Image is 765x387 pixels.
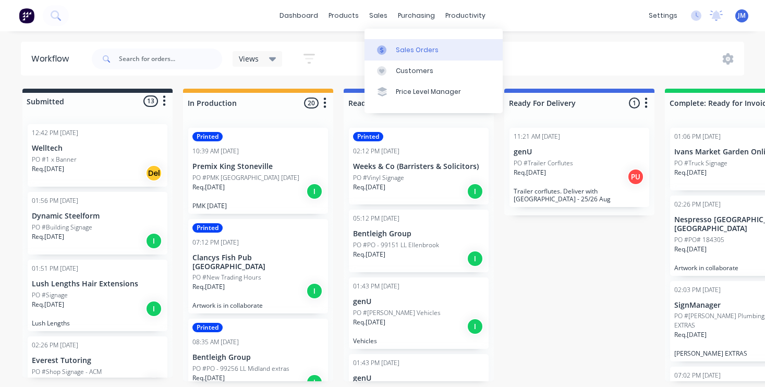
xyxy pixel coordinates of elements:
[674,245,707,254] p: Req. [DATE]
[674,235,724,245] p: PO #PO# 184305
[467,183,483,200] div: I
[643,8,683,23] div: settings
[192,253,324,271] p: Clancys Fish Pub [GEOGRAPHIC_DATA]
[145,233,162,249] div: I
[674,330,707,340] p: Req. [DATE]
[674,168,707,177] p: Req. [DATE]
[514,148,645,156] p: genU
[738,11,746,20] span: JM
[353,229,484,238] p: Bentleigh Group
[509,128,649,207] div: 11:21 AM [DATE]genUPO #Trailer CorflutesReq.[DATE]PUTrailer corflutes. Deliver with [GEOGRAPHIC_D...
[353,214,399,223] div: 05:12 PM [DATE]
[353,162,484,171] p: Weeks & Co (Barristers & Solicitors)
[306,283,323,299] div: I
[32,377,64,386] p: Req. [DATE]
[192,353,324,362] p: Bentleigh Group
[353,240,439,250] p: PO #PO - 99151 LL Ellenbrook
[32,196,78,205] div: 01:56 PM [DATE]
[353,250,385,259] p: Req. [DATE]
[365,61,503,81] a: Customers
[188,128,328,214] div: Printed10:39 AM [DATE]Premix King StonevillePO #PMK [GEOGRAPHIC_DATA] [DATE]Req.[DATE]IPMK [DATE]
[514,159,573,168] p: PO #Trailer Corflutes
[274,8,323,23] a: dashboard
[674,285,721,295] div: 02:03 PM [DATE]
[364,8,393,23] div: sales
[396,87,461,96] div: Price Level Manager
[192,364,289,373] p: PO #PO - 99256 LL Midland extras
[440,8,491,23] div: productivity
[32,356,163,365] p: Everest Tutoring
[627,168,644,185] div: PU
[32,144,163,153] p: Welltech
[32,280,163,288] p: Lush Lengths Hair Extensions
[365,81,503,102] a: Price Level Manager
[192,282,225,292] p: Req. [DATE]
[28,192,167,255] div: 01:56 PM [DATE]Dynamic SteelformPO #Building SignageReq.[DATE]I
[192,323,223,332] div: Printed
[514,168,546,177] p: Req. [DATE]
[323,8,364,23] div: products
[192,273,261,282] p: PO #New Trading Hours
[674,200,721,209] div: 02:26 PM [DATE]
[192,162,324,171] p: Premix King Stoneville
[396,45,439,55] div: Sales Orders
[349,277,489,349] div: 01:43 PM [DATE]genUPO #[PERSON_NAME] VehiclesReq.[DATE]IVehicles
[514,187,645,203] p: Trailer corflutes. Deliver with [GEOGRAPHIC_DATA] - 25/26 Aug
[353,147,399,156] div: 02:12 PM [DATE]
[32,155,77,164] p: PO #1 x Banner
[32,300,64,309] p: Req. [DATE]
[353,132,383,141] div: Printed
[353,358,399,368] div: 01:43 PM [DATE]
[32,264,78,273] div: 01:51 PM [DATE]
[674,132,721,141] div: 01:06 PM [DATE]
[353,308,441,318] p: PO #[PERSON_NAME] Vehicles
[192,202,324,210] p: PMK [DATE]
[192,373,225,383] p: Req. [DATE]
[192,183,225,192] p: Req. [DATE]
[192,223,223,233] div: Printed
[32,212,163,221] p: Dynamic Steelform
[32,128,78,138] div: 12:42 PM [DATE]
[353,297,484,306] p: genU
[192,337,239,347] div: 08:35 AM [DATE]
[32,341,78,350] div: 02:26 PM [DATE]
[514,132,560,141] div: 11:21 AM [DATE]
[28,124,167,187] div: 12:42 PM [DATE]WelltechPO #1 x BannerReq.[DATE]Del
[32,291,68,300] p: PO #Signage
[32,223,92,232] p: PO #Building Signage
[192,238,239,247] div: 07:12 PM [DATE]
[28,260,167,331] div: 01:51 PM [DATE]Lush Lengths Hair ExtensionsPO #SignageReq.[DATE]ILush Lengths
[239,53,259,64] span: Views
[353,374,484,383] p: genU
[192,301,324,309] p: Artwork is in collaborate
[306,183,323,200] div: I
[32,319,163,327] p: Lush Lengths
[19,8,34,23] img: Factory
[393,8,440,23] div: purchasing
[32,232,64,241] p: Req. [DATE]
[353,282,399,291] div: 01:43 PM [DATE]
[31,53,74,65] div: Workflow
[674,371,721,380] div: 07:02 PM [DATE]
[32,164,64,174] p: Req. [DATE]
[192,132,223,141] div: Printed
[353,183,385,192] p: Req. [DATE]
[353,318,385,327] p: Req. [DATE]
[353,337,484,345] p: Vehicles
[674,159,727,168] p: PO #Truck Signage
[396,66,433,76] div: Customers
[365,39,503,60] a: Sales Orders
[349,210,489,272] div: 05:12 PM [DATE]Bentleigh GroupPO #PO - 99151 LL EllenbrookReq.[DATE]I
[192,173,299,183] p: PO #PMK [GEOGRAPHIC_DATA] [DATE]
[32,367,102,377] p: PO #Shop Signage - ACM
[188,219,328,314] div: Printed07:12 PM [DATE]Clancys Fish Pub [GEOGRAPHIC_DATA]PO #New Trading HoursReq.[DATE]IArtwork i...
[192,147,239,156] div: 10:39 AM [DATE]
[119,49,222,69] input: Search for orders...
[353,173,404,183] p: PO #Vinyl Signage
[349,128,489,204] div: Printed02:12 PM [DATE]Weeks & Co (Barristers & Solicitors)PO #Vinyl SignageReq.[DATE]I
[145,300,162,317] div: I
[145,165,162,182] div: Del
[467,318,483,335] div: I
[467,250,483,267] div: I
